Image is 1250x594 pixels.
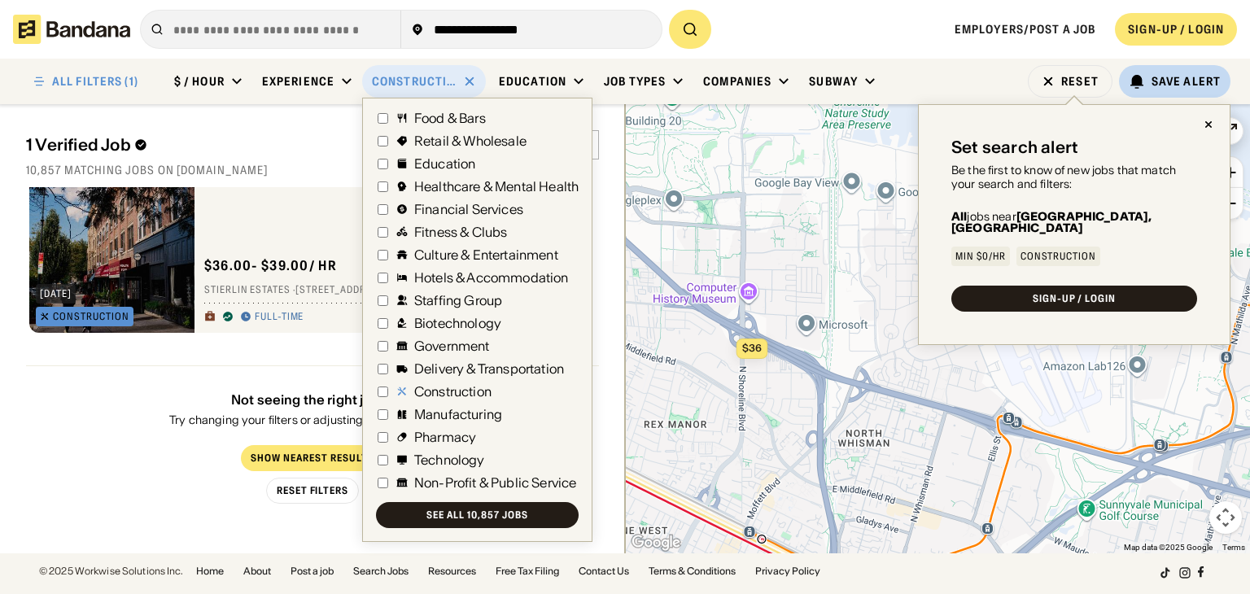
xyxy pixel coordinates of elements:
[414,157,475,170] div: Education
[414,225,507,238] div: Fitness & Clubs
[604,74,666,89] div: Job Types
[951,209,967,224] b: All
[196,566,224,576] a: Home
[414,453,485,466] div: Technology
[428,566,476,576] a: Resources
[1021,251,1097,261] div: Construction
[414,362,564,375] div: Delivery & Transportation
[951,209,1152,235] b: [GEOGRAPHIC_DATA], [GEOGRAPHIC_DATA]
[579,566,629,576] a: Contact Us
[703,74,771,89] div: Companies
[26,187,599,553] div: grid
[291,566,334,576] a: Post a job
[496,566,559,576] a: Free Tax Filing
[1124,543,1213,552] span: Map data ©2025 Google
[414,271,569,284] div: Hotels & Accommodation
[1152,74,1221,89] div: Save Alert
[243,566,271,576] a: About
[414,180,579,193] div: Healthcare & Mental Health
[204,257,337,274] div: $ 36.00 - $39.00 / hr
[951,164,1197,191] div: Be the first to know of new jobs that match your search and filters:
[414,203,523,216] div: Financial Services
[742,342,762,354] span: $36
[277,487,348,496] div: Reset Filters
[255,311,304,324] div: Full-time
[414,476,576,489] div: Non-Profit & Public Service
[52,76,138,87] div: ALL FILTERS (1)
[1209,501,1242,534] button: Map camera controls
[414,134,527,147] div: Retail & Wholesale
[40,289,72,299] div: [DATE]
[414,248,558,261] div: Culture & Entertainment
[26,135,392,155] div: 1 Verified Job
[53,312,129,321] div: Construction
[955,251,1006,261] div: Min $0/hr
[353,566,409,576] a: Search Jobs
[174,74,225,89] div: $ / hour
[26,163,599,177] div: 10,857 matching jobs on [DOMAIN_NAME]
[809,74,858,89] div: Subway
[414,408,502,421] div: Manufacturing
[251,454,374,464] div: Show Nearest Results
[951,211,1197,234] div: jobs near
[1128,22,1224,37] div: SIGN-UP / LOGIN
[951,138,1078,157] div: Set search alert
[414,385,492,398] div: Construction
[629,532,683,553] a: Open this area in Google Maps (opens a new window)
[169,415,456,426] div: Try changing your filters or adjusting your search area
[414,294,502,307] div: Staffing Group
[955,22,1095,37] a: Employers/Post a job
[649,566,736,576] a: Terms & Conditions
[39,566,183,576] div: © 2025 Workwise Solutions Inc.
[414,317,501,330] div: Biotechnology
[1033,294,1116,304] div: SIGN-UP / LOGIN
[414,430,476,443] div: Pharmacy
[372,74,457,89] div: Construction
[499,74,566,89] div: Education
[755,566,820,576] a: Privacy Policy
[426,510,527,520] div: See all 10,857 jobs
[1061,76,1099,87] div: Reset
[1222,543,1245,552] a: Terms (opens in new tab)
[414,111,486,124] div: Food & Bars
[262,74,334,89] div: Experience
[629,532,683,553] img: Google
[169,392,456,408] div: Not seeing the right jobs?
[204,284,570,297] div: Stierlin Estates · [STREET_ADDRESS] · Mountain View
[13,15,130,44] img: Bandana logotype
[414,339,490,352] div: Government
